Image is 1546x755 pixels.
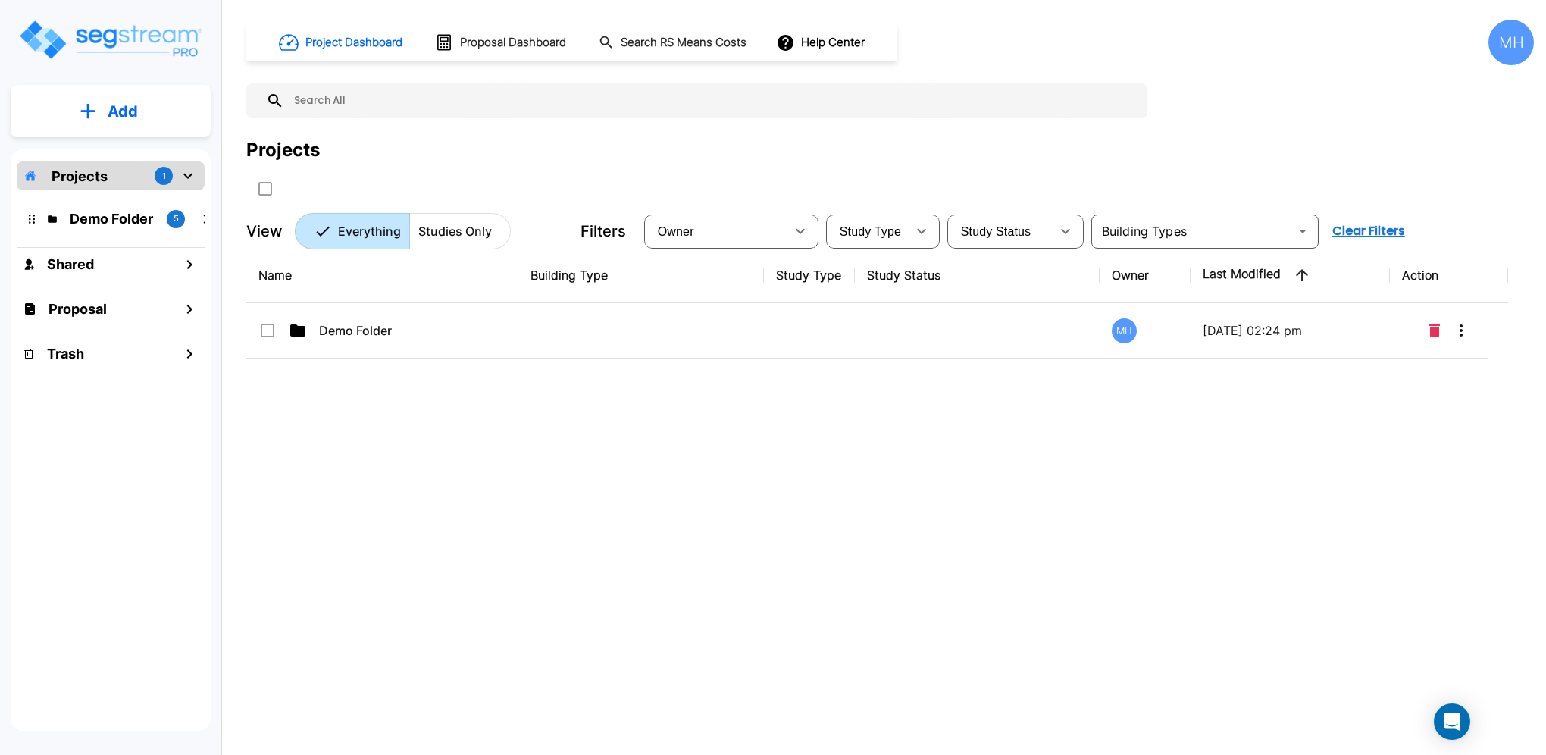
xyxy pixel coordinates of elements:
[518,248,763,303] th: Building Type
[49,299,107,319] h1: Proposal
[1423,315,1446,346] button: Delete
[773,28,871,57] button: Help Center
[284,83,1140,118] input: Search All
[855,248,1100,303] th: Study Status
[647,210,785,252] div: Select
[319,321,471,340] p: Demo Folder
[961,225,1031,238] span: Study Status
[108,100,138,123] p: Add
[162,170,166,183] p: 1
[174,212,179,225] p: 5
[1390,248,1508,303] th: Action
[1434,703,1470,740] div: Open Intercom Messenger
[305,34,402,52] h1: Project Dashboard
[418,222,492,240] p: Studies Only
[295,213,410,249] button: Everything
[246,220,283,243] p: View
[764,248,855,303] th: Study Type
[1203,321,1379,340] p: [DATE] 02:24 pm
[1446,315,1476,346] button: More-Options
[250,174,280,204] button: SelectAll
[273,26,411,59] button: Project Dashboard
[52,166,108,186] p: Projects
[581,220,626,243] p: Filters
[658,225,694,238] span: Owner
[1292,221,1313,242] button: Open
[246,136,320,164] div: Projects
[950,210,1050,252] div: Select
[295,213,511,249] div: Platform
[840,225,901,238] span: Study Type
[11,89,211,133] button: Add
[338,222,401,240] p: Everything
[1112,318,1137,343] div: MH
[429,27,574,58] button: Proposal Dashboard
[460,34,566,52] h1: Proposal Dashboard
[1191,248,1391,303] th: Last Modified
[1100,248,1191,303] th: Owner
[47,254,94,274] h1: Shared
[17,18,203,61] img: Logo
[409,213,511,249] button: Studies Only
[621,34,746,52] h1: Search RS Means Costs
[1488,20,1534,65] div: MH
[1326,216,1411,246] button: Clear Filters
[1096,221,1289,242] input: Building Types
[246,248,518,303] th: Name
[829,210,906,252] div: Select
[593,28,755,58] button: Search RS Means Costs
[47,343,84,364] h1: Trash
[70,208,155,229] p: Demo Folder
